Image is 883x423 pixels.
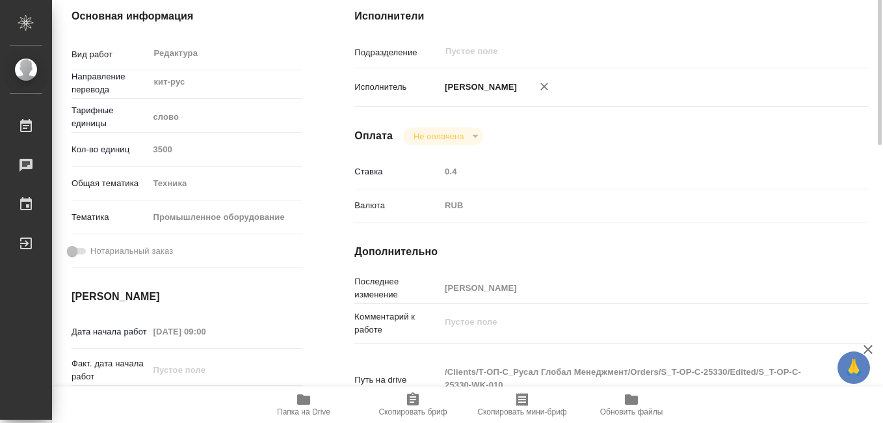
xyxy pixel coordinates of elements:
button: Обновить файлы [577,387,686,423]
p: Комментарий к работе [354,310,440,336]
span: 🙏 [843,354,865,381]
span: Папка на Drive [277,407,330,416]
p: Кол-во единиц [72,143,148,156]
span: Скопировать мини-бриф [477,407,566,416]
button: Не оплачена [410,131,468,142]
button: 🙏 [837,351,870,384]
p: Дата начала работ [72,325,148,338]
span: Обновить файлы [600,407,663,416]
div: Не оплачена [403,128,483,145]
p: Последнее изменение [354,275,440,301]
p: Факт. дата начала работ [72,357,148,383]
p: Тарифные единицы [72,104,148,130]
p: [PERSON_NAME] [440,81,517,94]
textarea: /Clients/Т-ОП-С_Русал Глобал Менеджмент/Orders/S_T-OP-C-25330/Edited/S_T-OP-C-25330-WK-010 [440,361,826,396]
p: Исполнитель [354,81,440,94]
p: Ставка [354,165,440,178]
h4: [PERSON_NAME] [72,289,302,305]
button: Папка на Drive [249,387,358,423]
h4: Оплата [354,128,393,144]
div: Техника [148,172,302,195]
h4: Дополнительно [354,244,869,260]
p: Общая тематика [72,177,148,190]
p: Направление перевода [72,70,148,96]
span: Нотариальный заказ [90,245,173,258]
input: Пустое поле [148,140,302,159]
button: Скопировать мини-бриф [468,387,577,423]
p: Подразделение [354,46,440,59]
p: Тематика [72,211,148,224]
button: Скопировать бриф [358,387,468,423]
button: Удалить исполнителя [530,72,559,101]
div: RUB [440,195,826,217]
div: Промышленное оборудование [148,206,302,228]
input: Пустое поле [440,279,826,297]
p: Путь на drive [354,374,440,387]
input: Пустое поле [148,361,262,379]
h4: Исполнители [354,8,869,24]
p: Валюта [354,199,440,212]
h4: Основная информация [72,8,302,24]
p: Вид работ [72,48,148,61]
input: Пустое поле [444,44,795,59]
input: Пустое поле [148,322,262,341]
input: Пустое поле [440,162,826,181]
span: Скопировать бриф [378,407,447,416]
div: слово [148,106,302,128]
